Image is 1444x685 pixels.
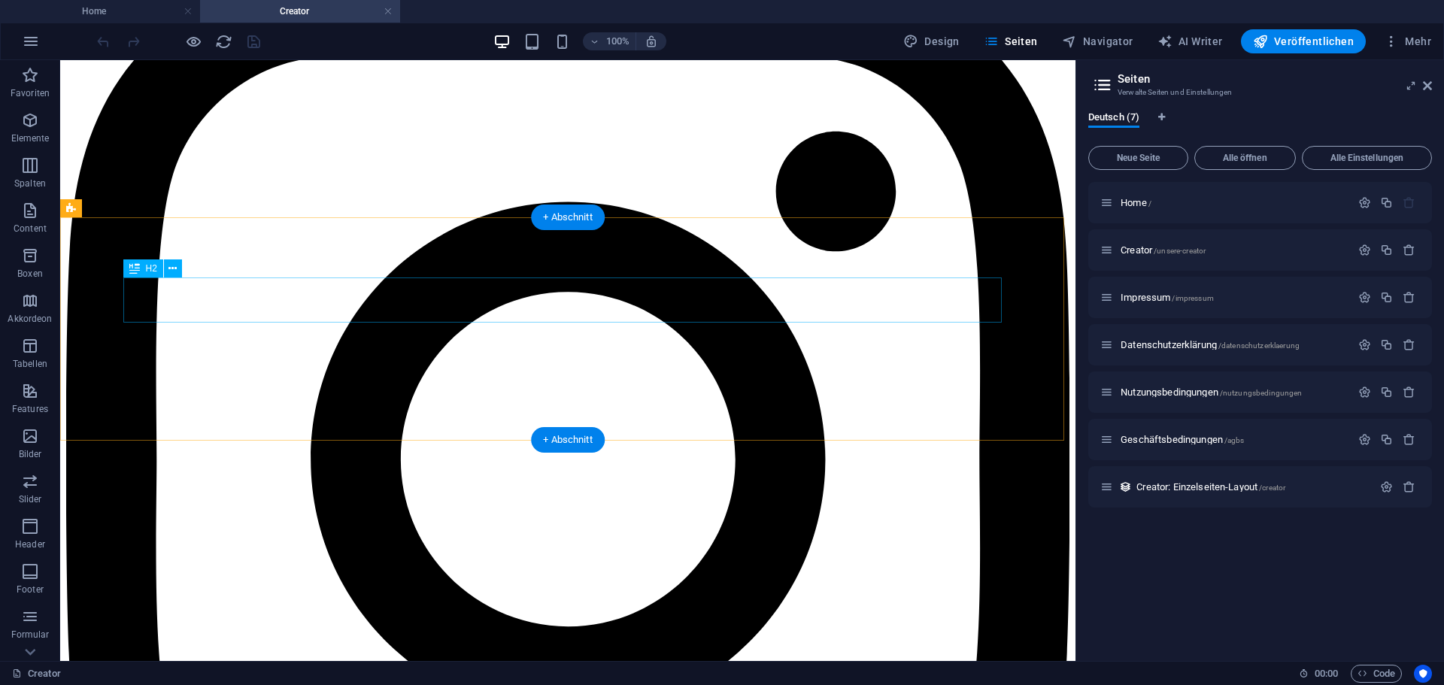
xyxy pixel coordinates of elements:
div: Duplizieren [1380,244,1393,256]
div: Datenschutzerklärung/datenschutzerklaerung [1116,340,1351,350]
p: Formular [11,629,50,641]
div: Duplizieren [1380,291,1393,304]
span: Klick, um Seite zu öffnen [1121,292,1214,303]
p: Boxen [17,268,43,280]
span: Klick, um Seite zu öffnen [1136,481,1285,493]
p: Header [15,538,45,550]
button: Veröffentlichen [1241,29,1366,53]
h6: 100% [605,32,629,50]
i: Seite neu laden [215,33,232,50]
p: Slider [19,493,42,505]
a: Klick, um Auswahl aufzuheben. Doppelklick öffnet Seitenverwaltung [12,665,61,683]
span: Neue Seite [1095,153,1182,162]
span: : [1325,668,1327,679]
div: Sprachen-Tabs [1088,111,1432,140]
div: Creator: Einzelseiten-Layout/creator [1132,482,1373,492]
span: /creator [1259,483,1285,492]
span: Alle Einstellungen [1309,153,1425,162]
span: AI Writer [1157,34,1223,49]
div: Entfernen [1403,433,1415,446]
div: Einstellungen [1358,338,1371,351]
span: H2 [146,264,157,273]
div: Entfernen [1403,480,1415,493]
span: Klick, um Seite zu öffnen [1121,339,1300,350]
span: Alle öffnen [1201,153,1289,162]
button: Mehr [1378,29,1437,53]
div: Entfernen [1403,291,1415,304]
span: /unsere-creator [1154,247,1206,255]
button: AI Writer [1151,29,1229,53]
div: Geschäftsbedingungen/agbs [1116,435,1351,444]
h2: Seiten [1118,72,1432,86]
span: Deutsch (7) [1088,108,1139,129]
div: + Abschnitt [531,205,605,230]
span: /impressum [1172,294,1213,302]
h3: Verwalte Seiten und Einstellungen [1118,86,1402,99]
div: Einstellungen [1358,291,1371,304]
div: Duplizieren [1380,338,1393,351]
button: Navigator [1056,29,1139,53]
span: /nutzungsbedingungen [1220,389,1303,397]
div: Duplizieren [1380,196,1393,209]
div: Nutzungsbedingungen/nutzungsbedingungen [1116,387,1351,397]
button: Alle öffnen [1194,146,1296,170]
span: / [1148,199,1151,208]
div: Dieses Layout wird als Template für alle Einträge dieser Collection genutzt (z.B. ein Blog Post).... [1119,480,1132,493]
button: reload [214,32,232,50]
span: Creator [1121,244,1206,256]
button: 100% [583,32,636,50]
div: + Abschnitt [531,427,605,453]
span: Design [903,34,960,49]
div: Duplizieren [1380,433,1393,446]
div: Einstellungen [1380,480,1393,493]
button: Seiten [978,29,1044,53]
div: Entfernen [1403,244,1415,256]
div: Entfernen [1403,338,1415,351]
span: Navigator [1062,34,1133,49]
p: Spalten [14,177,46,189]
button: Neue Seite [1088,146,1188,170]
p: Favoriten [11,87,50,99]
span: Klick, um Seite zu öffnen [1121,197,1151,208]
div: Duplizieren [1380,386,1393,399]
p: Elemente [11,132,50,144]
div: Einstellungen [1358,196,1371,209]
span: Code [1358,665,1395,683]
span: Veröffentlichen [1253,34,1354,49]
div: Einstellungen [1358,433,1371,446]
p: Content [14,223,47,235]
i: Bei Größenänderung Zoomstufe automatisch an das gewählte Gerät anpassen. [645,35,658,48]
h6: Session-Zeit [1299,665,1339,683]
button: Code [1351,665,1402,683]
div: Design (Strg+Alt+Y) [897,29,966,53]
div: Home/ [1116,198,1351,208]
p: Features [12,403,48,415]
span: Seiten [984,34,1038,49]
span: /agbs [1224,436,1245,444]
p: Akkordeon [8,313,52,325]
button: Design [897,29,966,53]
span: Klick, um Seite zu öffnen [1121,386,1302,398]
div: Impressum/impressum [1116,292,1351,302]
span: Klick, um Seite zu öffnen [1121,434,1245,445]
div: Creator/unsere-creator [1116,245,1351,255]
button: Klicke hier, um den Vorschau-Modus zu verlassen [184,32,202,50]
div: Einstellungen [1358,244,1371,256]
h4: Creator [200,3,400,20]
span: Mehr [1384,34,1431,49]
div: Die Startseite kann nicht gelöscht werden [1403,196,1415,209]
button: Alle Einstellungen [1302,146,1432,170]
p: Footer [17,583,44,596]
button: Usercentrics [1414,665,1432,683]
span: 00 00 [1315,665,1338,683]
div: Einstellungen [1358,386,1371,399]
p: Tabellen [13,358,47,370]
p: Bilder [19,448,42,460]
div: Entfernen [1403,386,1415,399]
span: /datenschutzerklaerung [1218,341,1300,350]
